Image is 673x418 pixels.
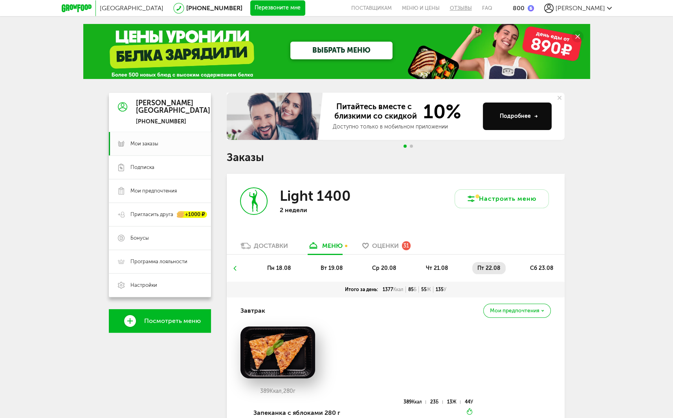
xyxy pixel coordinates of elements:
div: 389 [403,400,426,404]
a: Посмотреть меню [109,309,211,333]
a: Настройки [109,273,211,297]
div: 55 [419,286,433,293]
div: 800 [513,4,524,12]
h3: Light 1400 [279,187,350,204]
span: Оценки [372,242,399,249]
span: Go to slide 1 [403,145,407,148]
span: ср 20.08 [372,265,396,271]
span: вт 19.08 [320,265,343,271]
div: Доступно только в мобильном приложении [333,123,477,131]
div: Подробнее [500,112,538,120]
span: Мои заказы [130,140,158,147]
span: [PERSON_NAME] [556,4,605,12]
span: г [293,388,295,394]
div: Итого за день: [343,286,380,293]
span: Ж [452,399,457,405]
span: Пригласить друга [130,211,173,218]
a: Оценки 31 [358,242,414,254]
a: Доставки [237,242,292,254]
span: У [470,399,473,405]
a: меню [304,242,347,254]
img: bonus_b.cdccf46.png [528,5,534,11]
a: Пригласить друга +1000 ₽ [109,203,211,226]
a: Мои заказы [109,132,211,156]
h1: Заказы [227,152,565,163]
span: Ккал [393,287,403,292]
span: Б [436,399,438,405]
div: [PHONE_NUMBER] [136,118,210,125]
span: чт 21.08 [425,265,448,271]
div: 1377 [380,286,406,293]
span: 10% [418,102,461,121]
span: Настройки [130,282,157,289]
span: Бонусы [130,235,149,242]
span: Ккал [412,399,422,405]
div: 44 [465,400,473,404]
button: Перезвоните мне [250,0,305,16]
span: Мои предпочтения [130,187,177,194]
a: Мои предпочтения [109,179,211,203]
div: меню [322,242,343,249]
div: 13 [447,400,460,404]
span: У [444,287,446,292]
span: Питайтесь вместе с близкими со скидкой [333,102,418,121]
div: Доставки [254,242,288,249]
button: Настроить меню [455,189,549,208]
span: Программа лояльности [130,258,187,265]
h4: Завтрак [240,303,265,318]
span: пт 22.08 [477,265,501,271]
div: +1000 ₽ [177,211,207,218]
a: ВЫБРАТЬ МЕНЮ [290,42,392,59]
span: пн 18.08 [267,265,291,271]
button: Подробнее [483,103,552,130]
a: [PHONE_NUMBER] [186,4,242,12]
div: 85 [406,286,419,293]
span: Ккал, [270,388,283,394]
a: Программа лояльности [109,250,211,273]
div: 23 [430,400,442,404]
span: Ж [427,287,431,292]
img: family-banner.579af9d.jpg [227,93,325,140]
span: Мои предпочтения [490,308,539,313]
div: 135 [433,286,449,293]
a: Подписка [109,156,211,179]
span: Б [414,287,416,292]
div: 389 280 [240,388,315,394]
span: сб 23.08 [530,265,553,271]
p: 2 недели [279,206,381,214]
span: Подписка [130,164,154,171]
span: Посмотреть меню [144,317,201,324]
img: big_mPDajhulWsqtV8Bj.png [240,326,315,378]
span: [GEOGRAPHIC_DATA] [100,4,163,12]
span: Go to slide 2 [410,145,413,148]
div: 31 [402,241,411,250]
div: [PERSON_NAME] [GEOGRAPHIC_DATA] [136,99,210,115]
a: Бонусы [109,226,211,250]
